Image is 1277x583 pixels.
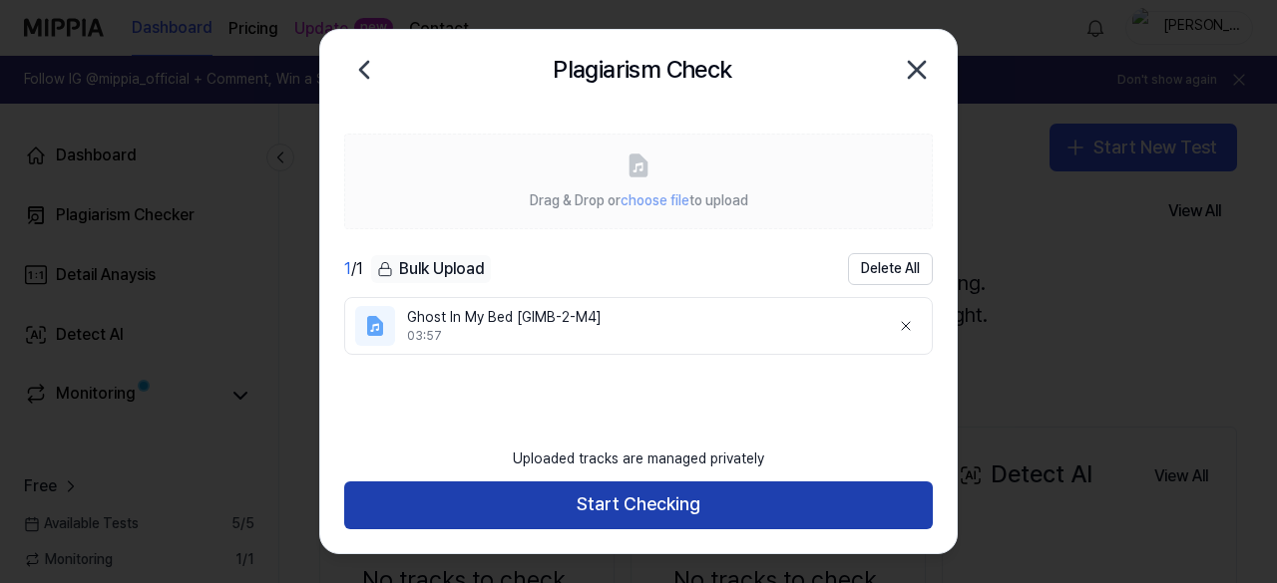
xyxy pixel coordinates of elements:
div: 03:57 [407,328,874,345]
h2: Plagiarism Check [553,51,731,89]
button: Bulk Upload [371,255,491,284]
div: Ghost In My Bed [GIMB-2-M4] [407,308,874,328]
span: choose file [621,192,689,208]
span: 1 [344,259,351,278]
button: Start Checking [344,481,933,529]
button: Delete All [848,253,933,285]
div: / 1 [344,257,363,281]
div: Bulk Upload [371,255,491,283]
span: Drag & Drop or to upload [530,192,748,208]
div: Uploaded tracks are managed privately [501,437,776,481]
